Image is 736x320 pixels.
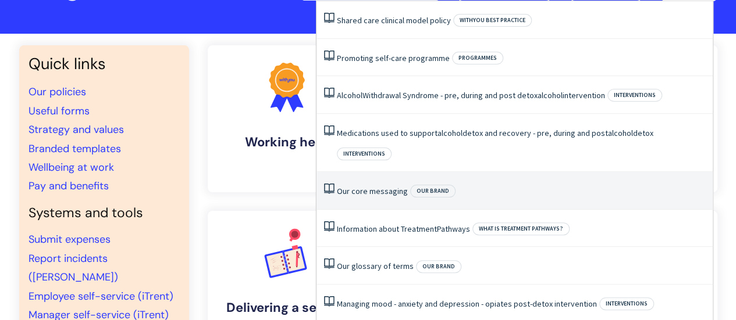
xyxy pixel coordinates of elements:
[607,89,662,102] span: Interventions
[337,53,450,63] a: Promoting self-care programme
[337,128,653,138] a: Medications used to supportalcoholdetox and recovery - pre, during and postalcoholdetox
[29,232,111,246] a: Submit expenses
[438,128,463,138] span: alcohol
[29,205,180,221] h4: Systems and tools
[410,185,456,197] span: Our brand
[217,135,357,150] h4: Working here
[416,260,461,273] span: Our brand
[337,261,414,271] a: Our glossary of terms
[217,300,357,315] h4: Delivering a service
[437,224,470,234] span: Pathways
[29,104,90,118] a: Useful forms
[29,55,180,73] h3: Quick links
[608,128,633,138] span: alcohol
[337,90,605,100] a: AlcoholWithdrawal Syndrome - pre, during and post detoxalcoholintervention
[599,297,654,310] span: Interventions
[538,90,563,100] span: alcohol
[29,160,114,174] a: Wellbeing at work
[472,222,570,235] span: What is Treatment Pathways?
[29,289,173,303] a: Employee self-service (iTrent)
[29,123,124,136] a: Strategy and values
[208,45,366,192] a: Working here
[452,52,503,64] span: Programmes
[337,90,362,100] span: Alcohol
[337,15,451,26] a: Shared care clinical model policy
[337,148,392,160] span: Interventions
[29,142,121,156] a: Branded templates
[453,14,532,27] span: WithYou best practice
[29,179,109,193] a: Pay and benefits
[337,299,597,309] a: Managing mood - anxiety and depression - opiates post-detox intervention
[337,224,470,234] a: Information about TreatmentPathways
[29,251,118,284] a: Report incidents ([PERSON_NAME])
[337,186,408,196] a: Our core messaging
[29,85,86,99] a: Our policies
